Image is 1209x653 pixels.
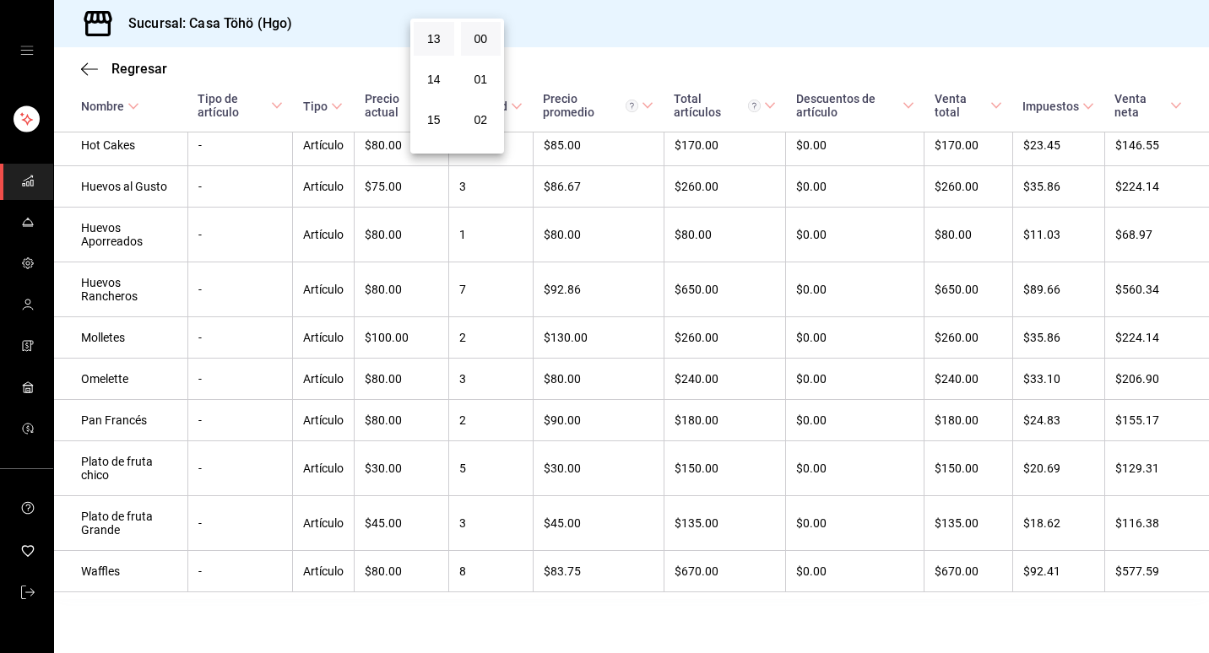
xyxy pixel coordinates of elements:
button: 13 [414,22,454,56]
button: 14 [414,62,454,96]
span: 00 [471,32,491,46]
span: 02 [471,113,491,127]
button: 02 [461,103,501,137]
span: 01 [471,73,491,86]
button: 15 [414,103,454,137]
button: 01 [461,62,501,96]
span: 13 [424,32,444,46]
button: 00 [461,22,501,56]
span: 15 [424,113,444,127]
span: 14 [424,73,444,86]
